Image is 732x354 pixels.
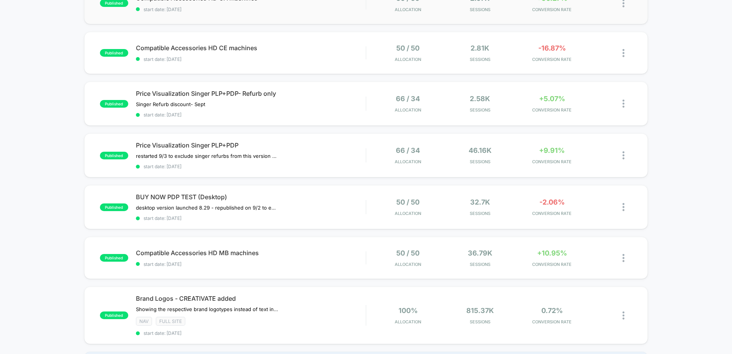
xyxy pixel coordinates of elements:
[100,311,128,319] span: published
[396,146,420,154] span: 66 / 34
[518,211,586,216] span: CONVERSION RATE
[136,112,366,118] span: start date: [DATE]
[518,57,586,62] span: CONVERSION RATE
[537,249,567,257] span: +10.95%
[136,215,366,221] span: start date: [DATE]
[395,7,421,12] span: Allocation
[396,249,420,257] span: 50 / 50
[470,198,490,206] span: 32.7k
[136,141,366,149] span: Price Visualization Singer PLP+PDP
[539,198,565,206] span: -2.06%
[395,211,421,216] span: Allocation
[623,49,624,57] img: close
[395,159,421,164] span: Allocation
[395,262,421,267] span: Allocation
[136,56,366,62] span: start date: [DATE]
[623,100,624,108] img: close
[136,7,366,12] span: start date: [DATE]
[396,198,420,206] span: 50 / 50
[518,319,586,324] span: CONVERSION RATE
[446,159,514,164] span: Sessions
[623,151,624,159] img: close
[136,330,366,336] span: start date: [DATE]
[136,193,366,201] span: BUY NOW PDP TEST (Desktop)
[100,100,128,108] span: published
[136,205,278,211] span: desktop version launched 8.29﻿ - republished on 9/2 to ensure OOS products dont show the buy now ...
[469,146,492,154] span: 46.16k
[466,306,494,315] span: 815.37k
[399,306,418,315] span: 100%
[136,153,278,159] span: restarted 9/3 to exclude singer refurbs from this version of the test
[446,262,514,267] span: Sessions
[539,95,565,103] span: +5.07%
[446,7,514,12] span: Sessions
[623,311,624,320] img: close
[136,249,366,257] span: Compatible Accessories HD MB machines
[396,44,420,52] span: 50 / 50
[136,44,366,52] span: Compatible Accessories HD CE machines
[470,95,490,103] span: 2.58k
[541,306,563,315] span: 0.72%
[518,262,586,267] span: CONVERSION RATE
[446,319,514,324] span: Sessions
[136,295,366,302] span: Brand Logos - CREATIVATE added
[136,306,278,312] span: Showing the respective brand logotypes instead of text in tabs
[156,317,185,326] span: Full site
[395,319,421,324] span: Allocation
[446,211,514,216] span: Sessions
[538,44,566,52] span: -16.87%
[446,107,514,113] span: Sessions
[136,317,152,326] span: NAV
[136,90,366,97] span: Price Visualization Singer PLP+PDP- Refurb only
[518,7,586,12] span: CONVERSION RATE
[100,203,128,211] span: published
[136,261,366,267] span: start date: [DATE]
[136,101,205,107] span: Singer Refurb discount- Sept
[446,57,514,62] span: Sessions
[100,254,128,262] span: published
[100,49,128,57] span: published
[471,44,489,52] span: 2.81k
[100,152,128,159] span: published
[518,107,586,113] span: CONVERSION RATE
[518,159,586,164] span: CONVERSION RATE
[623,254,624,262] img: close
[395,107,421,113] span: Allocation
[623,203,624,211] img: close
[395,57,421,62] span: Allocation
[136,164,366,169] span: start date: [DATE]
[396,95,420,103] span: 66 / 34
[468,249,492,257] span: 36.79k
[539,146,565,154] span: +9.91%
